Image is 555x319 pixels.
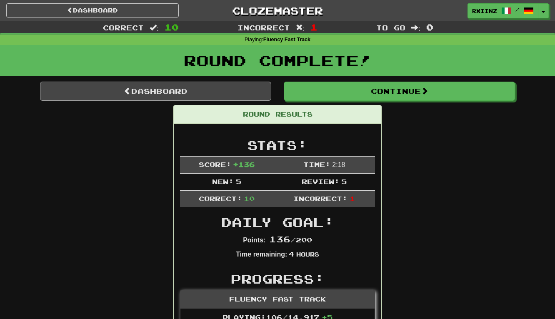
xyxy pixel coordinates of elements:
[269,234,290,244] span: 136
[237,23,290,32] span: Incorrect
[293,194,347,202] span: Incorrect:
[341,177,347,185] span: 5
[303,160,330,168] span: Time:
[199,160,231,168] span: Score:
[6,3,179,17] a: Dashboard
[165,22,179,32] span: 10
[233,160,255,168] span: + 136
[180,215,375,229] h2: Daily Goal:
[289,250,294,258] span: 4
[199,194,242,202] span: Correct:
[302,177,340,185] span: Review:
[180,290,375,309] div: Fluency Fast Track
[411,24,420,31] span: :
[236,177,241,185] span: 5
[243,237,265,244] strong: Points:
[191,3,364,18] a: Clozemaster
[180,272,375,286] h2: Progress:
[3,52,552,69] h1: Round Complete!
[174,105,381,124] div: Round Results
[150,24,159,31] span: :
[40,82,271,101] a: Dashboard
[332,161,345,168] span: 2 : 18
[310,22,317,32] span: 1
[180,138,375,152] h2: Stats:
[236,251,287,258] strong: Time remaining:
[103,23,144,32] span: Correct
[472,7,497,15] span: rxiinz
[376,23,405,32] span: To go
[296,24,305,31] span: :
[263,37,310,42] strong: Fluency Fast Track
[467,3,538,18] a: rxiinz /
[350,194,355,202] span: 1
[296,251,319,258] small: Hours
[269,236,312,244] span: / 200
[212,177,234,185] span: New:
[515,7,520,12] span: /
[426,22,433,32] span: 0
[284,82,515,101] button: Continue
[244,194,255,202] span: 10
